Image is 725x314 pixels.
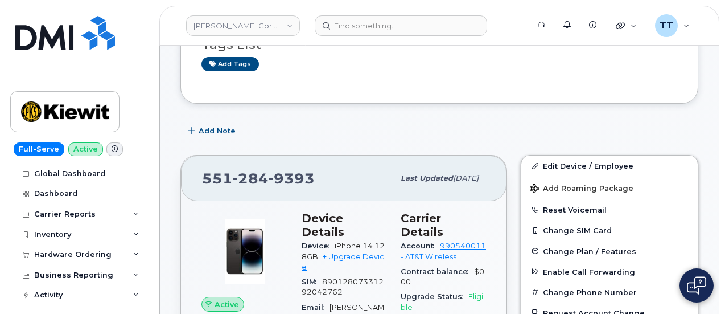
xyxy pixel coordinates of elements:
[201,57,259,71] a: Add tags
[302,303,329,312] span: Email
[521,176,698,199] button: Add Roaming Package
[530,184,633,195] span: Add Roaming Package
[521,199,698,220] button: Reset Voicemail
[521,156,698,176] a: Edit Device / Employee
[211,217,279,286] img: image20231002-3703462-njx0qo.jpeg
[302,211,387,239] h3: Device Details
[302,252,384,271] a: + Upgrade Device
[315,15,487,36] input: Find something...
[401,242,440,250] span: Account
[401,292,483,311] span: Eligible
[269,170,315,187] span: 9393
[302,242,385,260] span: iPhone 14 128GB
[608,14,645,37] div: Quicklinks
[180,121,245,141] button: Add Note
[543,267,635,276] span: Enable Call Forwarding
[401,292,468,301] span: Upgrade Status
[521,282,698,303] button: Change Phone Number
[521,262,698,282] button: Enable Call Forwarding
[401,242,486,260] a: 990540011 - AT&T Wireless
[401,174,453,182] span: Last updated
[543,247,636,255] span: Change Plan / Features
[302,242,335,250] span: Device
[201,38,677,52] h3: Tags List
[302,278,384,296] span: 89012807331292042762
[233,170,269,187] span: 284
[401,267,474,276] span: Contract balance
[521,220,698,240] button: Change SIM Card
[202,170,315,187] span: 551
[186,15,300,36] a: Kiewit Corporation
[521,241,698,262] button: Change Plan / Features
[302,278,322,286] span: SIM
[215,299,239,310] span: Active
[660,19,673,32] span: TT
[401,211,486,239] h3: Carrier Details
[453,174,479,182] span: [DATE]
[647,14,698,37] div: Travis Tedesco
[687,276,706,295] img: Open chat
[199,125,236,136] span: Add Note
